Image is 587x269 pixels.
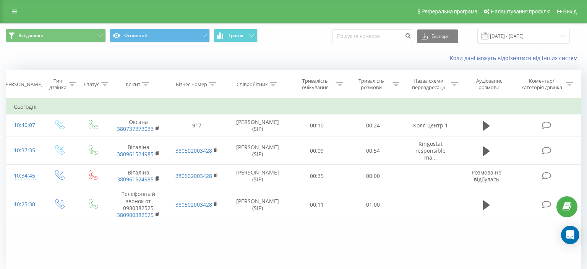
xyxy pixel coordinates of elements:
[345,137,401,165] td: 00:54
[176,81,207,88] div: Бізнес номер
[226,187,289,222] td: [PERSON_NAME] (SIP)
[408,78,449,91] div: Назва схеми переадресації
[415,140,446,161] span: Ringostat responsible ma...
[14,118,34,133] div: 10:40:07
[109,114,168,137] td: Оксана
[289,187,345,222] td: 00:11
[345,114,401,137] td: 00:24
[450,54,581,62] a: Коли дані можуть відрізнятися вiд інших систем
[332,29,413,43] input: Пошук за номером
[214,29,258,42] button: Графік
[226,114,289,137] td: [PERSON_NAME] (SIP)
[289,165,345,187] td: 00:35
[49,78,67,91] div: Тип дзвінка
[4,81,42,88] div: [PERSON_NAME]
[109,187,168,222] td: Телефонный звонок от 0980382525
[84,81,99,88] div: Статус
[6,29,106,42] button: Всі дзвінки
[117,125,154,132] a: 380737373033
[491,8,550,15] span: Налаштування профілю
[345,187,401,222] td: 01:00
[226,137,289,165] td: [PERSON_NAME] (SIP)
[561,226,579,244] div: Open Intercom Messenger
[467,78,512,91] div: Аудіозапис розмови
[229,33,243,38] span: Графік
[126,81,140,88] div: Клієнт
[117,211,154,218] a: 380980382525
[109,137,168,165] td: Віталіна
[345,165,401,187] td: 00:00
[401,114,460,137] td: Колл центр 1
[175,172,212,179] a: 380502003428
[168,114,226,137] td: 917
[289,114,345,137] td: 00:10
[519,78,564,91] div: Коментар/категорія дзвінка
[417,29,458,43] button: Експорт
[117,176,154,183] a: 380961524985
[563,8,577,15] span: Вихід
[226,165,289,187] td: [PERSON_NAME] (SIP)
[237,81,268,88] div: Співробітник
[175,201,212,208] a: 380502003428
[175,147,212,154] a: 380502003428
[422,8,478,15] span: Реферальна програма
[296,78,334,91] div: Тривалість очікування
[352,78,391,91] div: Тривалість розмови
[117,150,154,158] a: 380961524985
[109,165,168,187] td: Віталіна
[472,169,501,183] span: Розмова не відбулась
[6,99,581,114] td: Сьогодні
[18,33,44,39] span: Всі дзвінки
[14,143,34,158] div: 10:37:35
[110,29,210,42] button: Основний
[14,197,34,212] div: 10:25:30
[14,168,34,183] div: 10:34:45
[289,137,345,165] td: 00:09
